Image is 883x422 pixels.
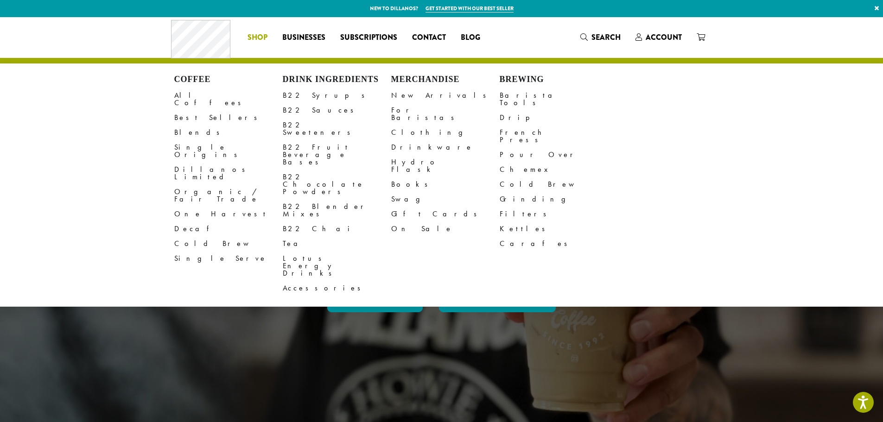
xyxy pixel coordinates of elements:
[500,236,608,251] a: Carafes
[174,125,283,140] a: Blends
[283,118,391,140] a: B22 Sweeteners
[174,236,283,251] a: Cold Brew
[174,162,283,184] a: Dillanos Limited
[283,103,391,118] a: B22 Sauces
[500,75,608,85] h4: Brewing
[461,32,480,44] span: Blog
[283,140,391,170] a: B22 Fruit Beverage Bases
[391,221,500,236] a: On Sale
[174,221,283,236] a: Decaf
[500,162,608,177] a: Chemex
[391,125,500,140] a: Clothing
[646,32,682,43] span: Account
[500,88,608,110] a: Barista Tools
[283,88,391,103] a: B22 Syrups
[500,147,608,162] a: Pour Over
[573,30,628,45] a: Search
[283,199,391,221] a: B22 Blender Mixes
[391,192,500,207] a: Swag
[500,221,608,236] a: Kettles
[174,184,283,207] a: Organic / Fair Trade
[391,207,500,221] a: Gift Cards
[248,32,267,44] span: Shop
[283,75,391,85] h4: Drink Ingredients
[500,110,608,125] a: Drip
[174,75,283,85] h4: Coffee
[174,140,283,162] a: Single Origins
[500,125,608,147] a: French Press
[391,140,500,155] a: Drinkware
[500,207,608,221] a: Filters
[391,103,500,125] a: For Baristas
[412,32,446,44] span: Contact
[240,30,275,45] a: Shop
[283,236,391,251] a: Tea
[391,75,500,85] h4: Merchandise
[283,221,391,236] a: B22 Chai
[283,251,391,281] a: Lotus Energy Drinks
[391,155,500,177] a: Hydro Flask
[174,207,283,221] a: One Harvest
[283,281,391,296] a: Accessories
[391,88,500,103] a: New Arrivals
[174,251,283,266] a: Single Serve
[500,177,608,192] a: Cold Brew
[426,5,514,13] a: Get started with our best seller
[282,32,325,44] span: Businesses
[174,110,283,125] a: Best Sellers
[283,170,391,199] a: B22 Chocolate Powders
[500,192,608,207] a: Grinding
[174,88,283,110] a: All Coffees
[391,177,500,192] a: Books
[340,32,397,44] span: Subscriptions
[591,32,621,43] span: Search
